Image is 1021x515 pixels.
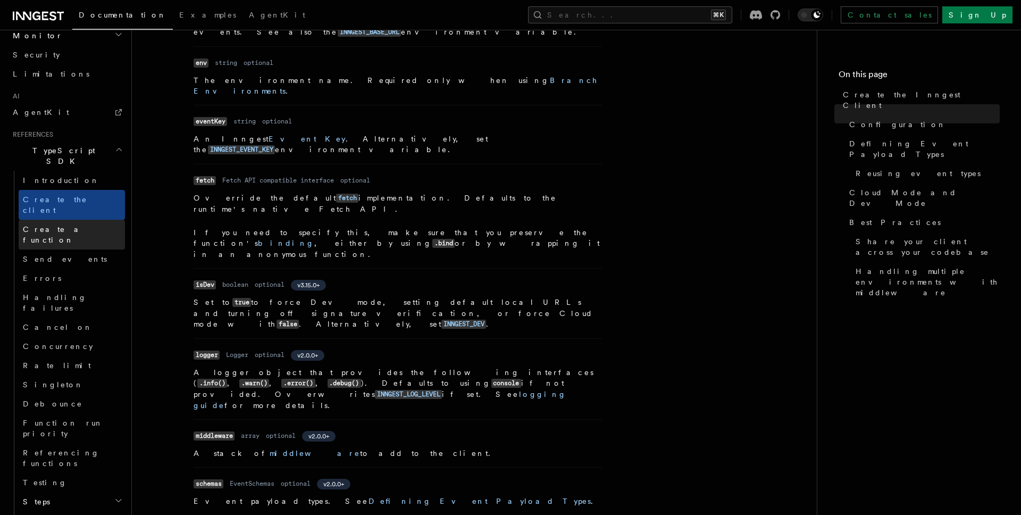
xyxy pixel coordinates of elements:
[849,217,941,228] span: Best Practices
[9,26,125,45] button: Monitor
[845,213,1000,232] a: Best Practices
[258,239,314,247] a: binding
[19,171,125,190] a: Introduction
[23,293,87,312] span: Handling failures
[194,479,223,488] code: schemas
[336,194,358,202] a: fetch
[441,320,486,329] code: INNGEST_DEV
[208,145,275,154] a: INNGEST_EVENT_KEY
[843,89,1000,111] span: Create the Inngest Client
[19,190,125,220] a: Create the client
[9,145,115,167] span: TypeScript SDK
[281,379,315,388] code: .error()
[942,6,1012,23] a: Sign Up
[244,59,273,67] dd: optional
[13,108,69,117] span: AgentKit
[194,280,216,289] code: isDev
[336,194,358,203] code: fetch
[9,45,125,64] a: Security
[173,3,242,29] a: Examples
[711,10,726,20] kbd: ⌘K
[9,130,53,139] span: References
[194,76,598,95] a: Branch Environments
[197,379,227,388] code: .info()
[23,225,86,244] span: Create a function
[23,361,91,370] span: Rate limit
[194,134,602,155] p: An Inngest . Alternatively, set the environment variable.
[849,138,1000,160] span: Defining Event Payload Types
[194,448,602,459] p: A stack of to add to the client.
[839,85,1000,115] a: Create the Inngest Client
[255,280,284,289] dd: optional
[839,68,1000,85] h4: On this page
[19,250,125,269] a: Send events
[845,134,1000,164] a: Defining Event Payload Types
[233,117,256,126] dd: string
[19,375,125,394] a: Singleton
[194,176,216,185] code: fetch
[249,11,305,19] span: AgentKit
[338,28,401,37] code: INNGEST_BASE_URL
[232,298,251,307] code: true
[798,9,823,21] button: Toggle dark mode
[849,187,1000,209] span: Cloud Mode and Dev Mode
[194,193,602,214] p: Override the default implementation. Defaults to the runtime's native Fetch API.
[262,117,292,126] dd: optional
[9,92,20,101] span: AI
[856,236,1000,257] span: Share your client across your codebase
[13,70,89,78] span: Limitations
[222,280,248,289] dd: boolean
[194,496,602,506] p: Event payload types. See .
[19,394,125,413] a: Debounce
[194,367,602,411] p: A logger object that provides the following interfaces ( , , , ). Defaults to using if not provid...
[328,379,361,388] code: .debug()
[856,168,981,179] span: Reusing event types
[194,351,220,360] code: logger
[230,479,274,488] dd: EventSchemas
[270,449,360,458] a: middleware
[255,351,284,359] dd: optional
[23,195,87,214] span: Create the client
[9,141,125,171] button: TypeScript SDK
[19,337,125,356] a: Concurrency
[194,75,602,96] p: The environment name. Required only when using .
[23,342,93,351] span: Concurrency
[19,496,50,507] span: Steps
[269,135,346,143] a: Event Key
[841,6,938,23] a: Contact sales
[222,176,334,185] dd: Fetch API compatible interface
[19,318,125,337] a: Cancel on
[375,390,442,398] a: INNGEST_LOG_LEVEL
[19,492,125,511] button: Steps
[277,320,299,329] code: false
[845,115,1000,134] a: Configuration
[851,164,1000,183] a: Reusing event types
[19,269,125,288] a: Errors
[194,59,208,68] code: env
[79,11,166,19] span: Documentation
[9,103,125,122] a: AgentKit
[9,64,125,84] a: Limitations
[340,176,370,185] dd: optional
[851,232,1000,262] a: Share your client across your codebase
[72,3,173,30] a: Documentation
[281,479,311,488] dd: optional
[23,478,67,487] span: Testing
[23,380,83,389] span: Singleton
[851,262,1000,302] a: Handling multiple environments with middleware
[297,351,318,360] span: v2.0.0+
[849,119,946,130] span: Configuration
[266,431,296,440] dd: optional
[323,480,344,488] span: v2.0.0+
[19,443,125,473] a: Referencing functions
[9,30,63,41] span: Monitor
[491,379,521,388] code: console
[19,413,125,443] a: Function run priority
[194,297,602,330] p: Set to to force Dev mode, setting default local URLs and turning off signature verification, or f...
[194,117,227,126] code: eventKey
[23,176,99,185] span: Introduction
[308,432,329,441] span: v2.0.0+
[369,497,591,505] a: Defining Event Payload Types
[226,351,248,359] dd: Logger
[845,183,1000,213] a: Cloud Mode and Dev Mode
